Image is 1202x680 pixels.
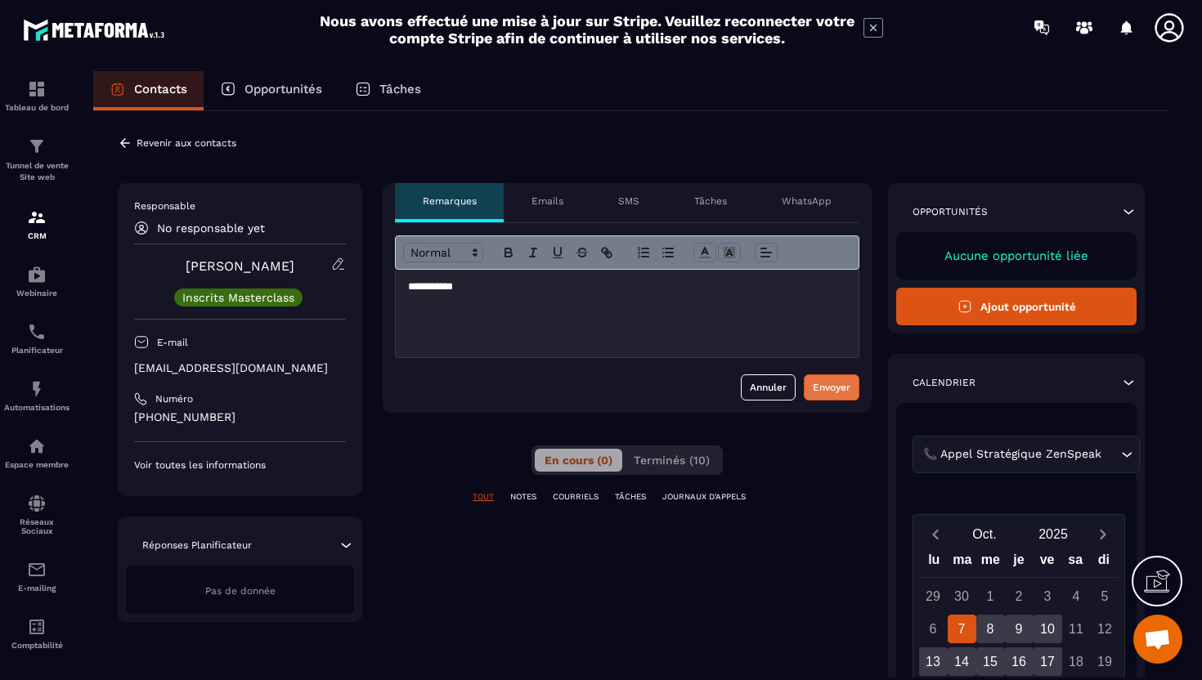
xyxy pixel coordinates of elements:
button: Envoyer [804,374,859,400]
p: CRM [4,231,70,240]
div: Search for option [913,436,1140,473]
img: email [27,560,47,579]
button: Annuler [741,374,796,400]
p: Tableau de bord [4,103,70,112]
p: Inscrits Masterclass [182,292,294,303]
p: TOUT [473,491,494,503]
div: je [1005,548,1034,577]
input: Search for option [1105,445,1117,463]
img: formation [27,136,47,156]
button: Next month [1088,523,1118,545]
p: JOURNAUX D'APPELS [662,491,746,503]
p: Réseaux Sociaux [4,517,70,535]
p: Comptabilité [4,641,70,650]
p: Remarques [423,195,477,208]
p: Revenir aux contacts [137,137,236,149]
p: E-mailing [4,584,70,593]
div: 12 [1091,615,1119,643]
img: automations [27,436,47,456]
div: 29 [919,582,948,611]
p: Aucune opportunité liée [913,248,1120,263]
a: automationsautomationsEspace membre [4,424,70,481]
a: Contacts [93,71,204,110]
span: Pas de donnée [205,585,276,597]
p: Espace membre [4,460,70,469]
a: formationformationTableau de bord [4,67,70,124]
a: accountantaccountantComptabilité [4,605,70,662]
a: formationformationCRM [4,195,70,253]
div: 10 [1034,615,1062,643]
button: Open months overlay [950,520,1019,548]
p: COURRIELS [553,491,599,503]
div: 3 [1034,582,1062,611]
p: Responsable [134,199,346,212]
p: Voir toutes les informations [134,459,346,472]
p: [PHONE_NUMBER] [134,409,346,425]
div: ve [1033,548,1061,577]
p: Automatisations [4,403,70,412]
div: 15 [976,647,1005,676]
p: Numéro [155,392,193,405]
div: me [976,548,1005,577]
p: Emails [531,195,563,208]
img: social-network [27,494,47,513]
span: Terminés (10) [634,454,710,467]
p: Calendrier [913,376,976,389]
a: formationformationTunnel de vente Site web [4,124,70,195]
img: formation [27,79,47,99]
a: automationsautomationsAutomatisations [4,367,70,424]
div: 7 [948,615,976,643]
div: di [1089,548,1118,577]
div: 2 [1005,582,1034,611]
p: Tâches [379,82,421,96]
p: NOTES [510,491,536,503]
p: WhatsApp [782,195,832,208]
div: 9 [1005,615,1034,643]
div: 5 [1091,582,1119,611]
div: 4 [1062,582,1091,611]
button: En cours (0) [535,449,622,472]
p: Opportunités [913,205,988,218]
a: Tâches [339,71,437,110]
img: automations [27,265,47,284]
img: scheduler [27,322,47,342]
button: Open years overlay [1019,520,1088,548]
div: ma [949,548,977,577]
p: Planificateur [4,346,70,355]
p: Réponses Planificateur [142,539,252,552]
div: 16 [1005,647,1034,676]
div: 17 [1034,647,1062,676]
div: 18 [1062,647,1091,676]
button: Terminés (10) [624,449,720,472]
div: 13 [919,647,948,676]
p: Tâches [694,195,727,208]
p: TÂCHES [615,491,646,503]
p: [EMAIL_ADDRESS][DOMAIN_NAME] [134,360,346,376]
p: No responsable yet [157,221,265,235]
div: 8 [976,615,1005,643]
p: Tunnel de vente Site web [4,160,70,183]
a: automationsautomationsWebinaire [4,253,70,310]
div: 14 [948,647,976,676]
div: 1 [976,582,1005,611]
p: E-mail [157,336,188,349]
div: 30 [948,582,976,611]
img: automations [27,379,47,399]
h2: Nous avons effectué une mise à jour sur Stripe. Veuillez reconnecter votre compte Stripe afin de ... [319,12,855,47]
p: Opportunités [244,82,322,96]
button: Previous month [920,523,950,545]
div: sa [1061,548,1090,577]
div: Envoyer [813,379,850,396]
a: emailemailE-mailing [4,548,70,605]
p: Webinaire [4,289,70,297]
span: 📞 Appel Stratégique ZenSpeak [919,445,1105,463]
img: accountant [27,617,47,637]
img: formation [27,208,47,227]
a: [PERSON_NAME] [186,258,294,274]
a: social-networksocial-networkRéseaux Sociaux [4,481,70,548]
div: lu [920,548,949,577]
div: 19 [1091,647,1119,676]
p: SMS [618,195,639,208]
div: Ouvrir le chat [1133,615,1182,664]
p: Contacts [134,82,187,96]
